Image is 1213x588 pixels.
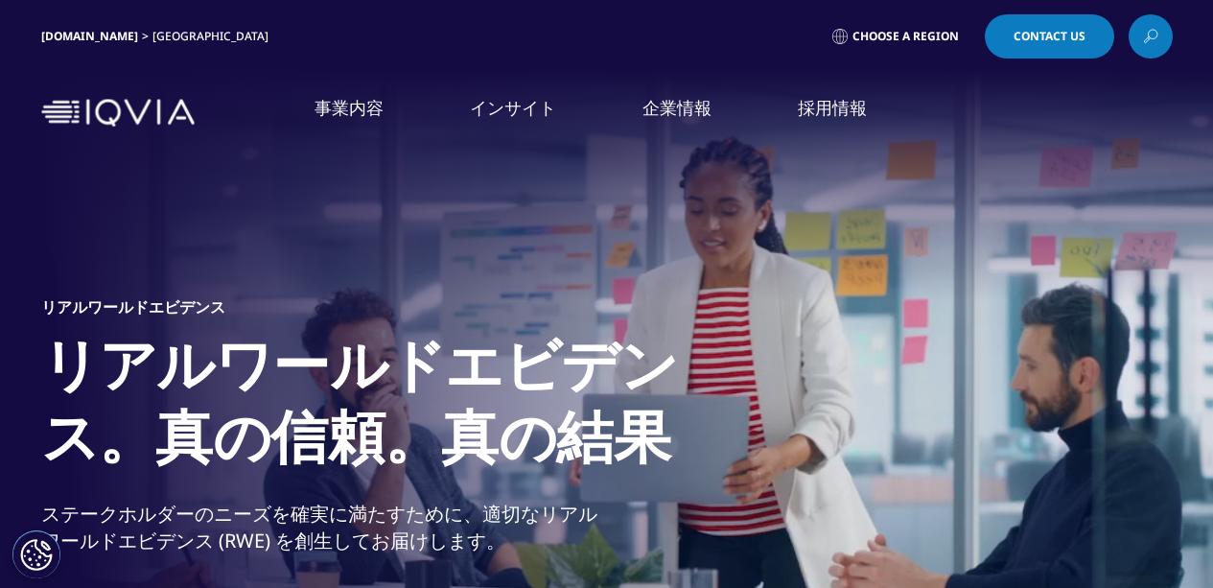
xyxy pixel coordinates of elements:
[41,328,760,483] h1: リアルワールドエビデンス。真の信頼。真の結果
[41,501,602,554] div: ステークホルダーのニーズを確実に満たすために、適切なリアルワールドエビデンス (RWE) を創生してお届けします。
[798,96,867,120] a: 採用情報
[202,67,1173,158] nav: Primary
[852,29,959,44] span: Choose a Region
[470,96,556,120] a: インサイト
[41,297,225,317] h5: リアルワールドエビデンス
[41,28,138,44] a: [DOMAIN_NAME]
[152,29,276,44] div: [GEOGRAPHIC_DATA]
[642,96,711,120] a: 企業情報
[12,530,60,578] button: Cookie 設定
[315,96,384,120] a: 事業内容
[1014,31,1085,42] span: Contact Us
[985,14,1114,59] a: Contact Us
